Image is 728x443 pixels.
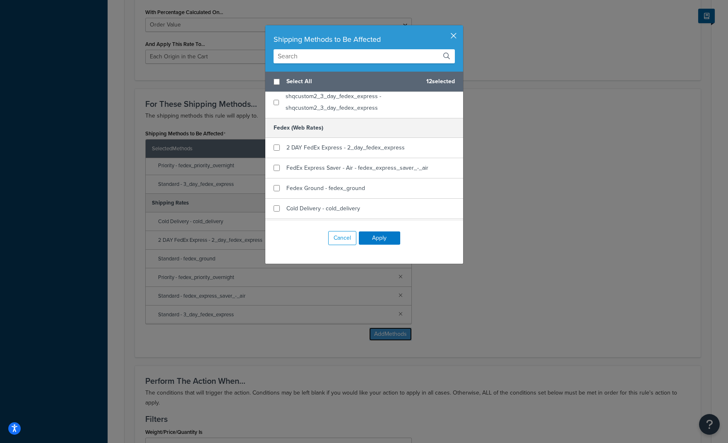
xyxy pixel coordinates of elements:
[265,118,463,137] h5: Fedex (Web Rates)
[359,231,400,245] button: Apply
[328,231,356,245] button: Cancel
[286,143,405,152] span: 2 DAY FedEx Express - 2_day_fedex_express
[286,76,420,87] span: Select All
[265,72,463,92] div: 12 selected
[286,92,381,112] span: shqcustom2_3_day_fedex_express - shqcustom2_3_day_fedex_express
[274,34,455,45] div: Shipping Methods to Be Affected
[286,204,360,213] span: Cold Delivery - cold_delivery
[274,49,455,63] input: Search
[286,184,365,193] span: Fedex Ground - fedex_ground
[286,164,428,172] span: FedEx Express Saver - Air - fedex_express_saver_-_air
